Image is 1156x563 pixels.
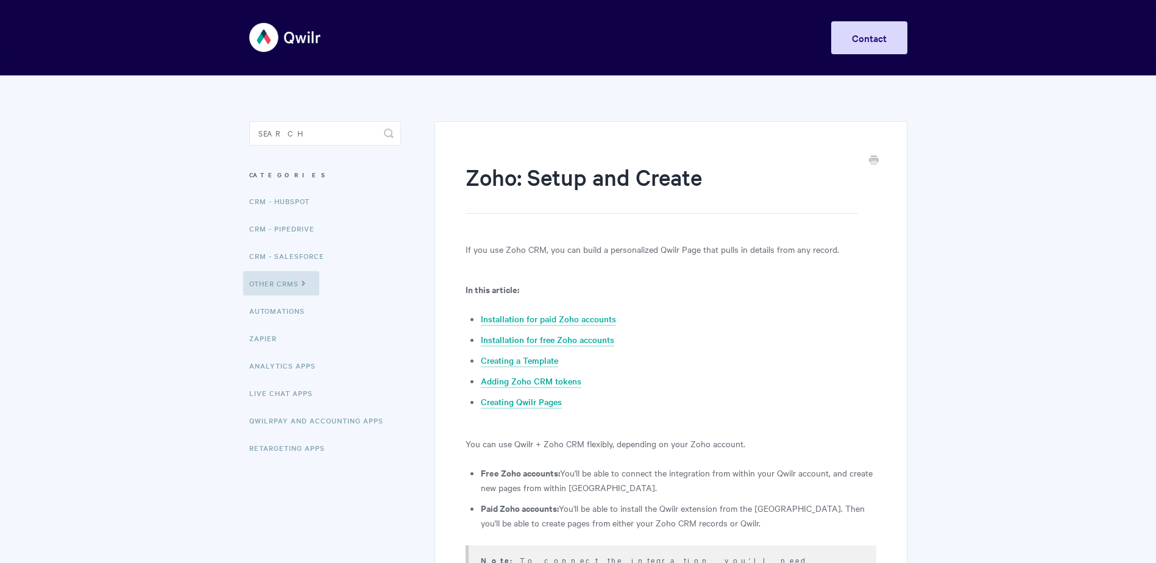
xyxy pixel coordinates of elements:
li: You'll be able to install the Qwilr extension from the [GEOGRAPHIC_DATA]. Then you'll be able to ... [481,501,876,530]
a: CRM - Salesforce [249,244,333,268]
li: You'll be able to connect the integration from within your Qwilr account, and create new pages fr... [481,466,876,495]
strong: Free Zoho accounts: [481,466,560,479]
h3: Categories [249,164,401,186]
a: Other CRMs [243,271,319,296]
img: Qwilr Help Center [249,15,322,60]
a: Print this Article [869,154,879,168]
a: QwilrPay and Accounting Apps [249,408,392,433]
a: Contact [831,21,907,54]
a: Live Chat Apps [249,381,322,405]
a: Installation for paid Zoho accounts [481,313,616,326]
strong: Paid Zoho accounts: [481,501,559,514]
b: In this article: [466,283,519,296]
a: CRM - HubSpot [249,189,319,213]
a: Adding Zoho CRM tokens [481,375,581,388]
a: Creating a Template [481,354,558,367]
p: If you use Zoho CRM, you can build a personalized Qwilr Page that pulls in details from any record. [466,242,876,257]
a: CRM - Pipedrive [249,216,324,241]
a: Automations [249,299,314,323]
input: Search [249,121,401,146]
a: Zapier [249,326,286,350]
h1: Zoho: Setup and Create [466,161,857,214]
a: Retargeting Apps [249,436,334,460]
p: You can use Qwilr + Zoho CRM flexibly, depending on your Zoho account. [466,436,876,451]
a: Creating Qwilr Pages [481,395,562,409]
a: Installation for free Zoho accounts [481,333,614,347]
a: Analytics Apps [249,353,325,378]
